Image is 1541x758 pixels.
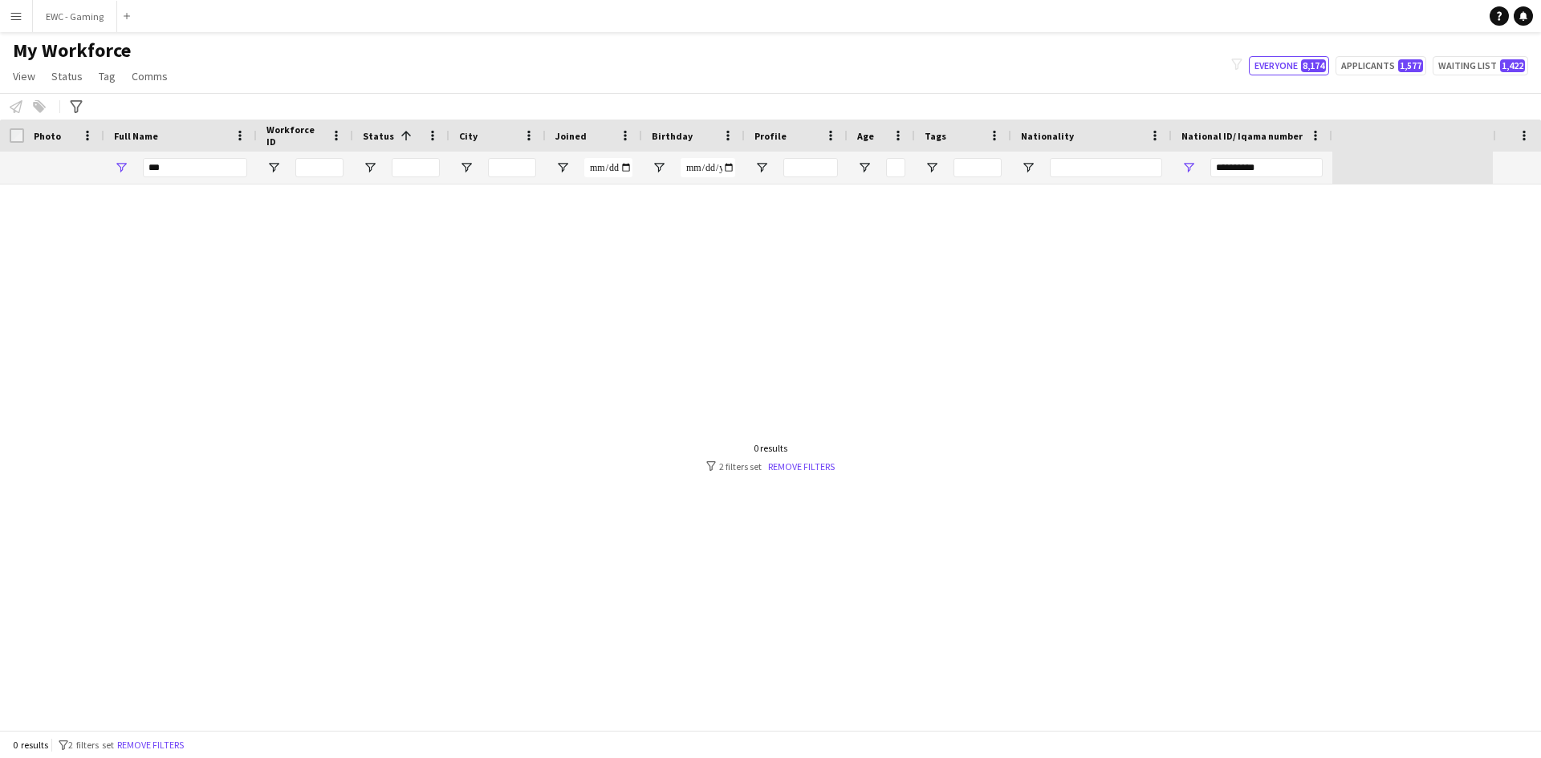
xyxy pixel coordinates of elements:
button: Open Filter Menu [363,160,377,175]
button: Applicants1,577 [1336,56,1426,75]
span: Joined [555,130,587,142]
app-action-btn: Advanced filters [67,97,86,116]
input: City Filter Input [488,158,536,177]
span: Status [51,69,83,83]
button: Open Filter Menu [555,160,570,175]
input: Age Filter Input [886,158,905,177]
a: Status [45,66,89,87]
span: 1,422 [1500,59,1525,72]
button: Open Filter Menu [652,160,666,175]
button: Open Filter Menu [1021,160,1035,175]
span: Age [857,130,874,142]
div: 0 results [706,442,835,454]
span: View [13,69,35,83]
span: Tags [925,130,946,142]
span: City [459,130,478,142]
input: Column with Header Selection [10,128,24,143]
input: Tags Filter Input [953,158,1002,177]
button: Open Filter Menu [857,160,872,175]
button: Waiting list1,422 [1433,56,1528,75]
button: Open Filter Menu [266,160,281,175]
span: Status [363,130,394,142]
button: Open Filter Menu [114,160,128,175]
button: Remove filters [114,736,187,754]
span: Workforce ID [266,124,324,148]
input: Profile Filter Input [783,158,838,177]
button: Open Filter Menu [459,160,474,175]
span: 2 filters set [68,739,114,751]
a: Comms [125,66,174,87]
span: 8,174 [1301,59,1326,72]
input: Full Name Filter Input [143,158,247,177]
input: Workforce ID Filter Input [295,158,344,177]
button: Everyone8,174 [1249,56,1329,75]
button: Open Filter Menu [1181,160,1196,175]
input: Joined Filter Input [584,158,632,177]
input: National ID/ Iqama number Filter Input [1210,158,1323,177]
input: Nationality Filter Input [1050,158,1162,177]
div: 2 filters set [706,460,835,472]
button: Open Filter Menu [754,160,769,175]
span: Comms [132,69,168,83]
a: View [6,66,42,87]
button: Open Filter Menu [925,160,939,175]
span: Profile [754,130,787,142]
input: Status Filter Input [392,158,440,177]
span: Nationality [1021,130,1074,142]
a: Tag [92,66,122,87]
span: 1,577 [1398,59,1423,72]
input: Birthday Filter Input [681,158,735,177]
span: My Workforce [13,39,131,63]
span: Photo [34,130,61,142]
a: Remove filters [768,460,835,472]
span: Full Name [114,130,158,142]
span: Tag [99,69,116,83]
button: EWC - Gaming [33,1,117,32]
span: National ID/ Iqama number [1181,130,1303,142]
span: Birthday [652,130,693,142]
